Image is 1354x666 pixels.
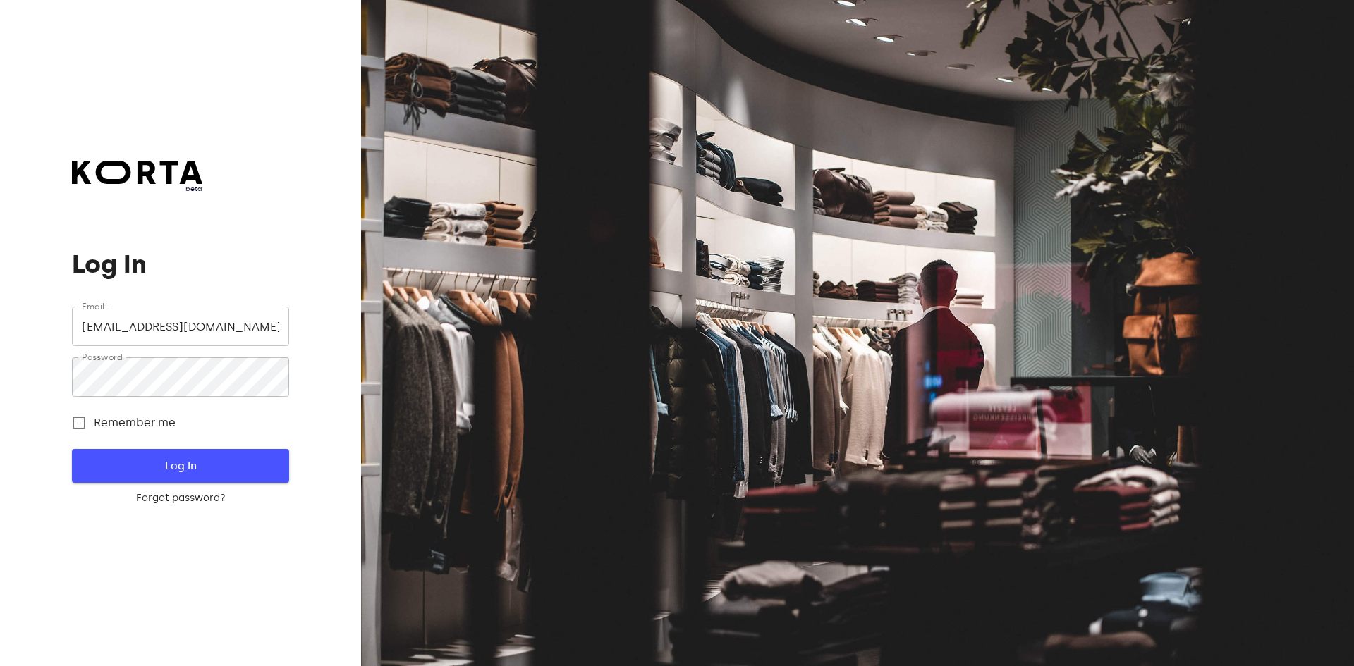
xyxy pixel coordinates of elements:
span: Remember me [94,414,176,431]
a: Forgot password? [72,491,288,505]
button: Log In [72,449,288,483]
img: Korta [72,161,202,184]
a: beta [72,161,202,194]
span: Log In [94,457,266,475]
span: beta [72,184,202,194]
h1: Log In [72,250,288,278]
